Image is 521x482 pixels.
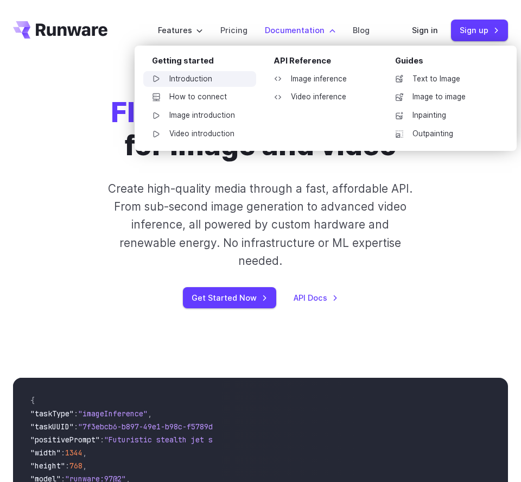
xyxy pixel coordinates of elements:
a: How to connect [143,89,256,105]
span: , [82,448,87,458]
a: Video introduction [143,126,256,142]
span: : [74,422,78,432]
h1: for image and video [111,96,410,162]
a: Image inference [265,71,378,87]
a: Video inference [265,89,378,105]
strong: Flexible generative AI [111,95,410,129]
a: Pricing [220,24,247,36]
span: "imageInference" [78,409,148,418]
div: Getting started [152,54,256,71]
p: Create high-quality media through a fast, affordable API. From sub-second image generation to adv... [102,180,419,270]
span: 1344 [65,448,82,458]
span: : [65,461,69,471]
span: { [30,396,35,405]
span: "positivePrompt" [30,435,100,445]
span: : [61,448,65,458]
span: "7f3ebcb6-b897-49e1-b98c-f5789d2d40d7" [78,422,243,432]
a: Go to / [13,21,107,39]
span: "taskType" [30,409,74,418]
div: API Reference [274,54,378,71]
a: Sign in [412,24,438,36]
span: , [148,409,152,418]
span: "width" [30,448,61,458]
a: Outpainting [386,126,499,142]
a: Text to Image [386,71,499,87]
a: API Docs [294,291,338,304]
span: "taskUUID" [30,422,74,432]
a: Get Started Now [183,287,276,308]
span: "height" [30,461,65,471]
a: Image to image [386,89,499,105]
a: Image introduction [143,107,256,124]
span: 768 [69,461,82,471]
a: Blog [353,24,370,36]
a: Introduction [143,71,256,87]
a: Inpainting [386,107,499,124]
div: Guides [395,54,499,71]
span: : [100,435,104,445]
span: , [82,461,87,471]
span: : [74,409,78,418]
label: Documentation [265,24,335,36]
span: "Futuristic stealth jet streaking through a neon-lit cityscape with glowing purple exhaust" [104,435,499,445]
label: Features [158,24,203,36]
a: Sign up [451,20,508,41]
